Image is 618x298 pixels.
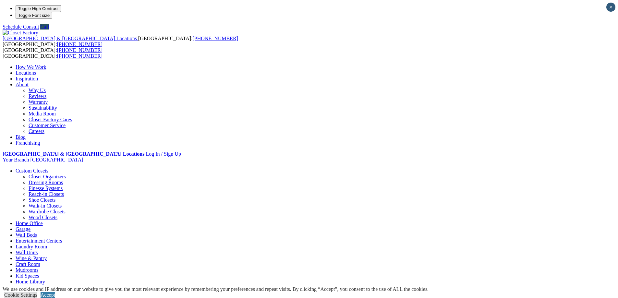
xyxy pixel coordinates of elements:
a: Home Office [16,221,43,226]
a: [PHONE_NUMBER] [57,53,103,59]
a: Blog [16,134,26,140]
a: Craft Room [16,261,40,267]
a: Finesse Systems [29,185,63,191]
a: Garage [16,226,30,232]
a: Wall Beds [16,232,37,238]
a: Customer Service [29,123,66,128]
a: Accept [41,292,55,298]
span: Toggle Font size [18,13,50,18]
a: [PHONE_NUMBER] [57,47,103,53]
a: [PHONE_NUMBER] [57,42,103,47]
span: [GEOGRAPHIC_DATA] [30,157,83,162]
a: Why Us [29,88,46,93]
a: [PHONE_NUMBER] [192,36,238,41]
img: Closet Factory [3,30,38,36]
a: Dressing Rooms [29,180,63,185]
a: Your Branch [GEOGRAPHIC_DATA] [3,157,83,162]
a: Franchising [16,140,40,146]
a: Reviews [29,93,46,99]
a: Locations [16,70,36,76]
a: Schedule Consult [3,24,39,30]
a: Closet Factory Cares [29,117,72,122]
button: Close [606,3,615,12]
a: Closet Organizers [29,174,66,179]
button: Toggle Font size [16,12,52,19]
a: About [16,82,29,87]
a: Warranty [29,99,48,105]
a: Walk-in Closets [29,203,62,209]
span: [GEOGRAPHIC_DATA]: [GEOGRAPHIC_DATA]: [3,47,103,59]
a: How We Work [16,64,46,70]
div: We use cookies and IP address on our website to give you the most relevant experience by remember... [3,286,429,292]
span: [GEOGRAPHIC_DATA] & [GEOGRAPHIC_DATA] Locations [3,36,137,41]
a: Media Room [29,111,56,116]
a: Wood Closets [29,215,57,220]
a: More menu text will display only on big screen [16,285,27,290]
span: [GEOGRAPHIC_DATA]: [GEOGRAPHIC_DATA]: [3,36,238,47]
a: Mudrooms [16,267,38,273]
a: Sustainability [29,105,57,111]
a: Entertainment Centers [16,238,62,244]
a: Call [40,24,49,30]
a: Kid Spaces [16,273,39,279]
a: Wall Units [16,250,38,255]
button: Toggle High Contrast [16,5,61,12]
a: [GEOGRAPHIC_DATA] & [GEOGRAPHIC_DATA] Locations [3,151,144,157]
a: Wine & Pantry [16,256,47,261]
a: Home Library [16,279,45,284]
a: Log In / Sign Up [146,151,181,157]
a: Cookie Settings [4,292,37,298]
a: Laundry Room [16,244,47,249]
a: Shoe Closets [29,197,55,203]
a: Wardrobe Closets [29,209,66,214]
a: Reach-in Closets [29,191,64,197]
a: [GEOGRAPHIC_DATA] & [GEOGRAPHIC_DATA] Locations [3,36,138,41]
a: Careers [29,128,44,134]
a: Inspiration [16,76,38,81]
span: Toggle High Contrast [18,6,58,11]
a: Custom Closets [16,168,48,173]
span: Your Branch [3,157,29,162]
